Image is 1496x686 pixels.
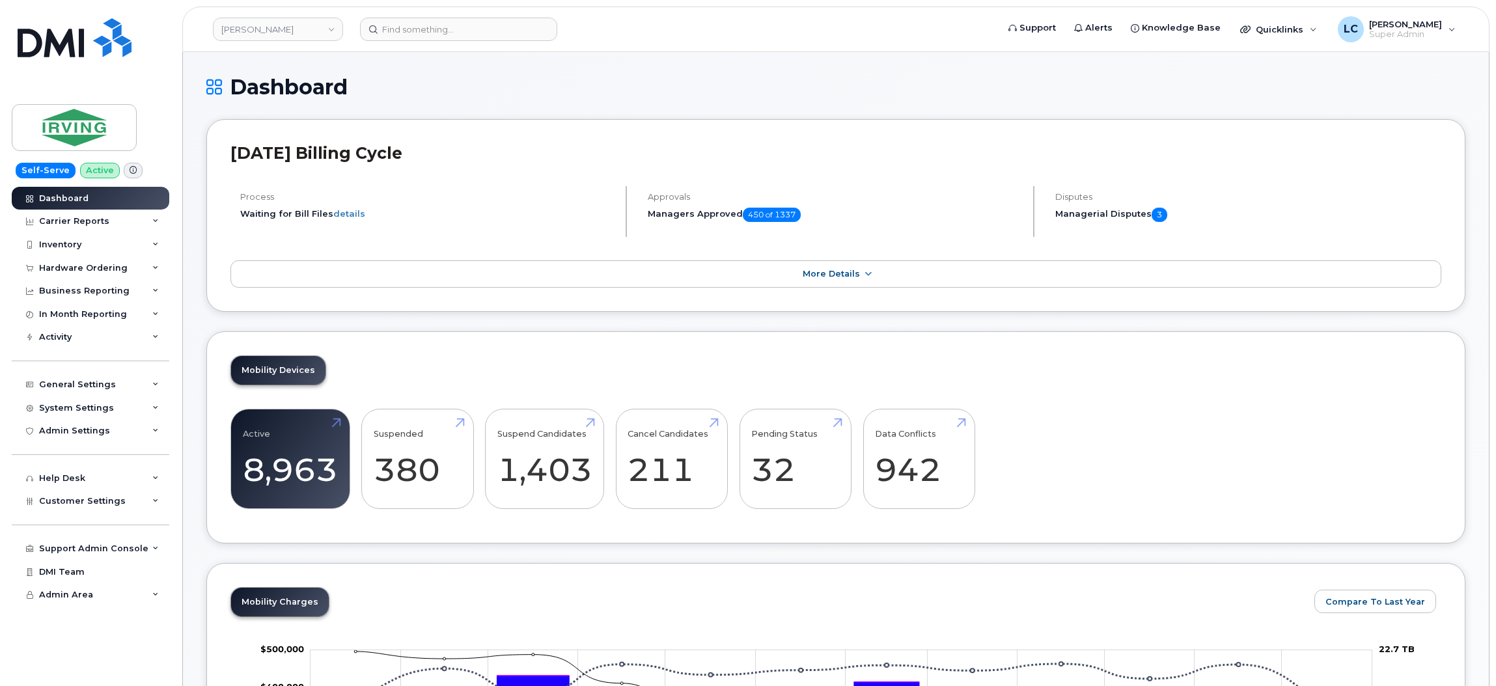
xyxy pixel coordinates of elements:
[1314,590,1436,613] button: Compare To Last Year
[206,75,1465,98] h1: Dashboard
[648,208,1022,222] h5: Managers Approved
[260,644,304,655] g: $0
[231,588,329,616] a: Mobility Charges
[240,208,615,220] li: Waiting for Bill Files
[1379,644,1415,655] tspan: 22.7 TB
[230,143,1441,163] h2: [DATE] Billing Cycle
[743,208,801,222] span: 450 of 1337
[1055,192,1441,202] h4: Disputes
[260,644,304,655] tspan: $500,000
[240,192,615,202] h4: Process
[333,208,365,219] a: details
[628,416,715,502] a: Cancel Candidates 211
[1152,208,1167,222] span: 3
[875,416,963,502] a: Data Conflicts 942
[374,416,462,502] a: Suspended 380
[1055,208,1441,222] h5: Managerial Disputes
[803,269,860,279] span: More Details
[243,416,338,502] a: Active 8,963
[231,356,326,385] a: Mobility Devices
[751,416,839,502] a: Pending Status 32
[648,192,1022,202] h4: Approvals
[497,416,592,502] a: Suspend Candidates 1,403
[1325,596,1425,608] span: Compare To Last Year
